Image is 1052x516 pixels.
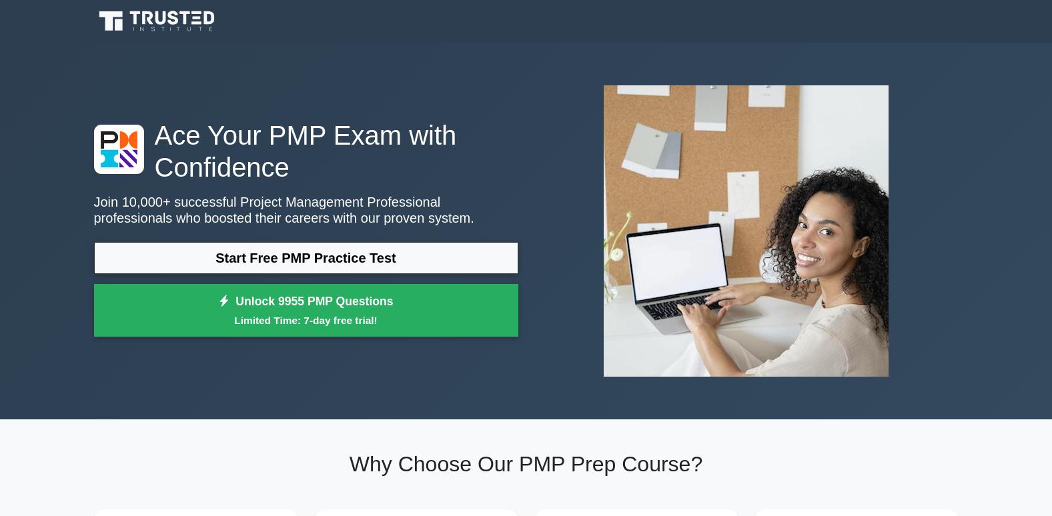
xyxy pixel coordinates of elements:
a: Start Free PMP Practice Test [94,242,518,274]
p: Join 10,000+ successful Project Management Professional professionals who boosted their careers w... [94,194,518,226]
small: Limited Time: 7-day free trial! [111,313,502,328]
h1: Ace Your PMP Exam with Confidence [94,119,518,183]
h2: Why Choose Our PMP Prep Course? [94,451,959,477]
a: Unlock 9955 PMP QuestionsLimited Time: 7-day free trial! [94,284,518,337]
